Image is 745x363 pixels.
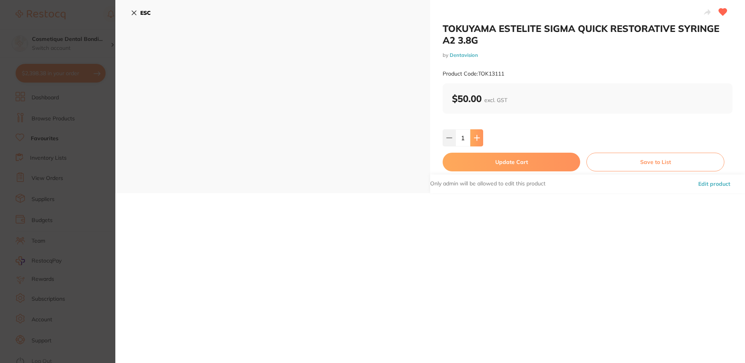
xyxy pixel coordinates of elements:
small: Product Code: TOK13111 [443,70,504,77]
small: by [443,52,733,58]
button: Save to List [586,153,724,171]
button: Edit product [696,174,733,193]
b: $50.00 [452,93,507,104]
button: Update Cart [443,153,580,171]
b: ESC [140,9,151,16]
span: excl. GST [484,97,507,104]
p: Only admin will be allowed to edit this product [430,180,546,188]
a: Dentavision [450,52,478,58]
button: ESC [131,6,151,19]
h2: TOKUYAMA ESTELITE SIGMA QUICK RESTORATIVE SYRINGE A2 3.8G [443,23,733,46]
